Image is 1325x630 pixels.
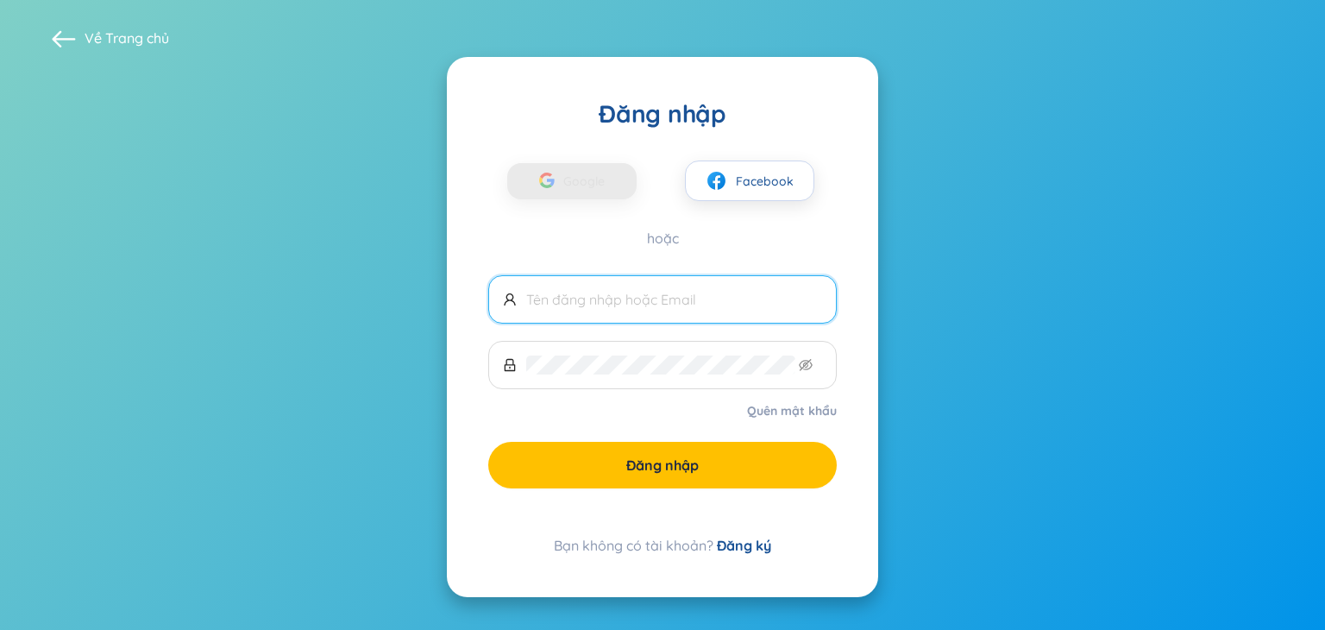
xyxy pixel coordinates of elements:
[488,98,837,129] div: Đăng nhập
[685,161,814,201] button: facebookFacebook
[799,358,813,372] span: eye-invisible
[563,163,613,199] span: Google
[747,402,837,419] a: Quên mật khẩu
[105,29,169,47] a: Trang chủ
[626,456,699,475] span: Đăng nhập
[526,290,822,309] input: Tên đăng nhập hoặc Email
[717,537,771,554] a: Đăng ký
[706,170,727,192] img: facebook
[488,442,837,488] button: Đăng nhập
[736,172,794,191] span: Facebook
[488,229,837,248] div: hoặc
[507,163,637,199] button: Google
[85,28,169,47] span: Về
[503,293,517,306] span: user
[488,535,837,556] div: Bạn không có tài khoản?
[503,358,517,372] span: lock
